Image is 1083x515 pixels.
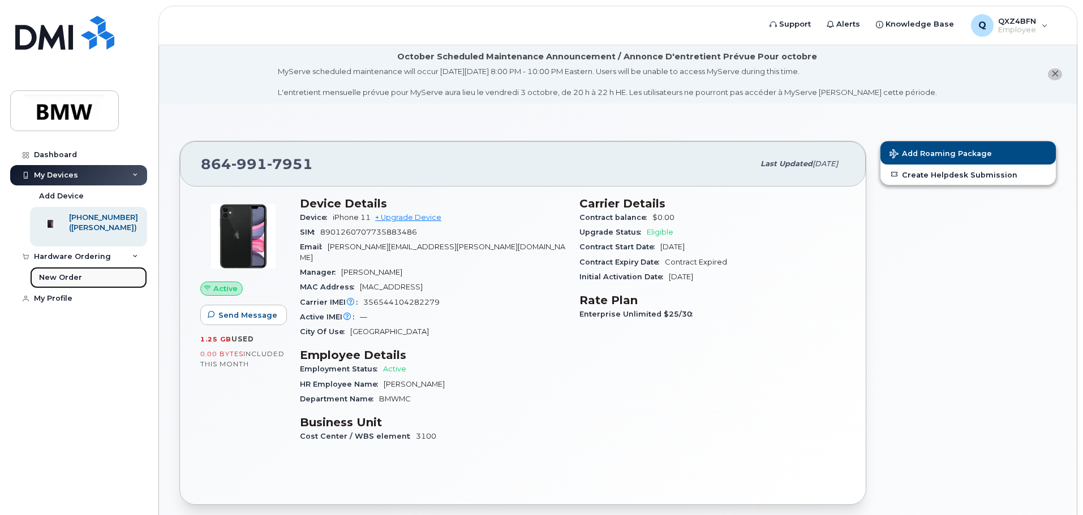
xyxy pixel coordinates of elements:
[579,258,665,266] span: Contract Expiry Date
[300,327,350,336] span: City Of Use
[383,365,406,373] span: Active
[579,293,845,307] h3: Rate Plan
[1048,68,1062,80] button: close notification
[375,213,441,222] a: + Upgrade Device
[813,159,838,168] span: [DATE]
[652,213,674,222] span: $0.00
[363,298,440,306] span: 356544104282279
[880,141,1056,165] button: Add Roaming Package
[579,213,652,222] span: Contract balance
[300,395,379,403] span: Department Name
[333,213,371,222] span: iPhone 11
[579,197,845,210] h3: Carrier Details
[213,283,238,294] span: Active
[360,313,367,321] span: —
[341,268,402,276] span: [PERSON_NAME]
[416,432,436,440] span: 3100
[278,66,937,98] div: MyServe scheduled maintenance will occur [DATE][DATE] 8:00 PM - 10:00 PM Eastern. Users will be u...
[579,228,647,236] span: Upgrade Status
[350,327,429,336] span: [GEOGRAPHIC_DATA]
[579,310,698,318] span: Enterprise Unlimited $25/30
[300,365,383,373] span: Employment Status
[669,272,693,281] span: [DATE]
[300,283,360,291] span: MAC Address
[200,305,287,325] button: Send Message
[300,228,320,236] span: SIM
[231,155,267,172] span: 991
[200,349,285,368] span: included this month
[579,272,669,281] span: Initial Activation Date
[300,213,333,222] span: Device
[218,310,277,321] span: Send Message
[267,155,313,172] span: 7951
[300,268,341,276] span: Manager
[384,380,445,388] span: [PERSON_NAME]
[300,243,565,261] span: [PERSON_NAME][EMAIL_ADDRESS][PERSON_NAME][DOMAIN_NAME]
[300,348,566,362] h3: Employee Details
[760,159,813,168] span: Last updated
[300,416,566,429] h3: Business Unit
[397,51,817,63] div: October Scheduled Maintenance Announcement / Annonce D'entretient Prévue Pour octobre
[889,149,992,160] span: Add Roaming Package
[647,228,673,236] span: Eligible
[300,243,328,251] span: Email
[880,165,1056,185] a: Create Helpdesk Submission
[379,395,411,403] span: BMWMC
[300,298,363,306] span: Carrier IMEI
[660,243,685,251] span: [DATE]
[300,313,360,321] span: Active IMEI
[200,350,243,358] span: 0.00 Bytes
[579,243,660,251] span: Contract Start Date
[231,335,254,343] span: used
[665,258,727,266] span: Contract Expired
[360,283,423,291] span: [MAC_ADDRESS]
[300,432,416,440] span: Cost Center / WBS element
[300,380,384,388] span: HR Employee Name
[201,155,313,172] span: 864
[200,335,231,343] span: 1.25 GB
[320,228,417,236] span: 8901260707735883486
[1034,466,1075,507] iframe: Messenger Launcher
[300,197,566,210] h3: Device Details
[209,202,277,270] img: iPhone_11.jpg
